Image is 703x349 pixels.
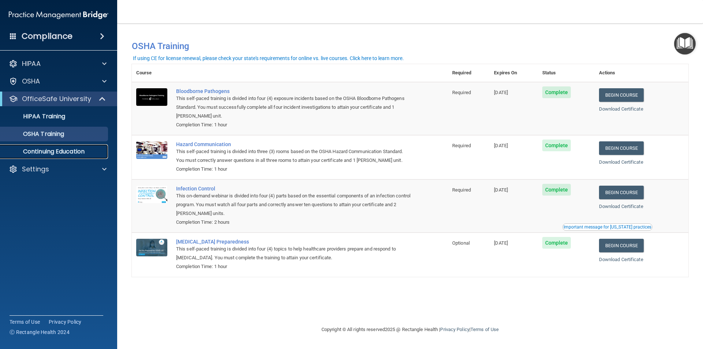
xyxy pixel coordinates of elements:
[22,94,91,103] p: OfficeSafe University
[595,64,688,82] th: Actions
[176,245,411,262] div: This self-paced training is divided into four (4) topics to help healthcare providers prepare and...
[276,318,544,341] div: Copyright © All rights reserved 2025 @ Rectangle Health | |
[10,328,70,336] span: Ⓒ Rectangle Health 2024
[674,33,696,55] button: Open Resource Center
[9,8,108,22] img: PMB logo
[494,240,508,246] span: [DATE]
[176,141,411,147] a: Hazard Communication
[452,143,471,148] span: Required
[176,218,411,227] div: Completion Time: 2 hours
[176,165,411,174] div: Completion Time: 1 hour
[542,184,571,196] span: Complete
[22,31,72,41] h4: Compliance
[5,113,65,120] p: HIPAA Training
[176,94,411,120] div: This self-paced training is divided into four (4) exposure incidents based on the OSHA Bloodborne...
[9,77,107,86] a: OSHA
[599,106,643,112] a: Download Certificate
[176,88,411,94] a: Bloodborne Pathogens
[542,237,571,249] span: Complete
[599,257,643,262] a: Download Certificate
[22,59,41,68] p: HIPAA
[132,41,688,51] h4: OSHA Training
[599,186,644,199] a: Begin Course
[599,204,643,209] a: Download Certificate
[599,88,644,102] a: Begin Course
[176,147,411,165] div: This self-paced training is divided into three (3) rooms based on the OSHA Hazard Communication S...
[538,64,595,82] th: Status
[490,64,538,82] th: Expires On
[576,297,694,326] iframe: Drift Widget Chat Controller
[452,90,471,95] span: Required
[22,77,40,86] p: OSHA
[133,56,404,61] div: If using CE for license renewal, please check your state's requirements for online vs. live cours...
[132,55,405,62] button: If using CE for license renewal, please check your state's requirements for online vs. live cours...
[9,94,106,103] a: OfficeSafe University
[49,318,82,326] a: Privacy Policy
[10,318,40,326] a: Terms of Use
[22,165,49,174] p: Settings
[452,240,470,246] span: Optional
[9,165,107,174] a: Settings
[9,59,107,68] a: HIPAA
[5,148,105,155] p: Continuing Education
[176,120,411,129] div: Completion Time: 1 hour
[176,192,411,218] div: This on-demand webinar is divided into four (4) parts based on the essential components of an inf...
[5,130,64,138] p: OSHA Training
[132,64,172,82] th: Course
[440,327,469,332] a: Privacy Policy
[176,239,411,245] a: [MEDICAL_DATA] Preparedness
[494,187,508,193] span: [DATE]
[599,141,644,155] a: Begin Course
[542,86,571,98] span: Complete
[494,143,508,148] span: [DATE]
[470,327,499,332] a: Terms of Use
[176,262,411,271] div: Completion Time: 1 hour
[599,159,643,165] a: Download Certificate
[176,186,411,192] a: Infection Control
[448,64,490,82] th: Required
[562,223,652,231] button: Read this if you are a dental practitioner in the state of CA
[452,187,471,193] span: Required
[599,239,644,252] a: Begin Course
[563,225,651,229] div: Important message for [US_STATE] practices
[542,140,571,151] span: Complete
[494,90,508,95] span: [DATE]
